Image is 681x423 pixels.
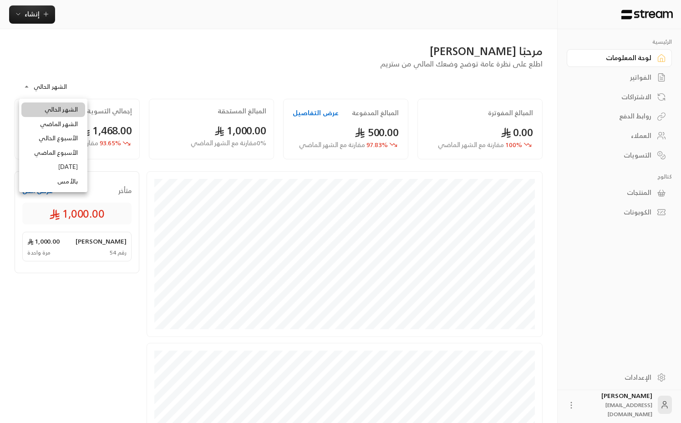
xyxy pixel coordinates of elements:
li: الأسبوع الماضي [21,146,85,160]
li: الأسبوع الحالي [21,131,85,146]
li: الشهر الحالي [21,102,85,117]
li: [DATE] [21,160,85,174]
li: بالأمس [21,174,85,189]
li: الشهر الماضي [21,117,85,132]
